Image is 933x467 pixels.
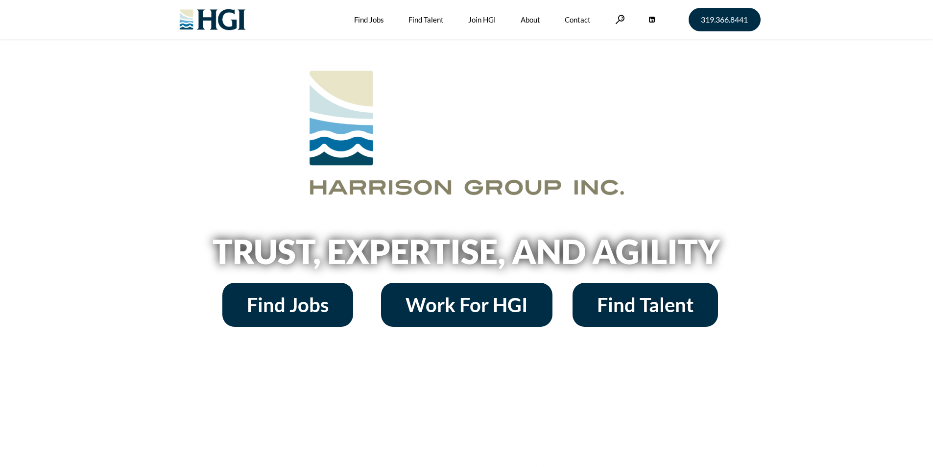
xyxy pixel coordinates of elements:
[381,283,552,327] a: Work For HGI
[573,283,718,327] a: Find Talent
[188,235,746,268] h2: Trust, Expertise, and Agility
[247,295,329,315] span: Find Jobs
[597,295,694,315] span: Find Talent
[689,8,761,31] a: 319.366.8441
[222,283,353,327] a: Find Jobs
[406,295,528,315] span: Work For HGI
[615,15,625,24] a: Search
[701,16,748,24] span: 319.366.8441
